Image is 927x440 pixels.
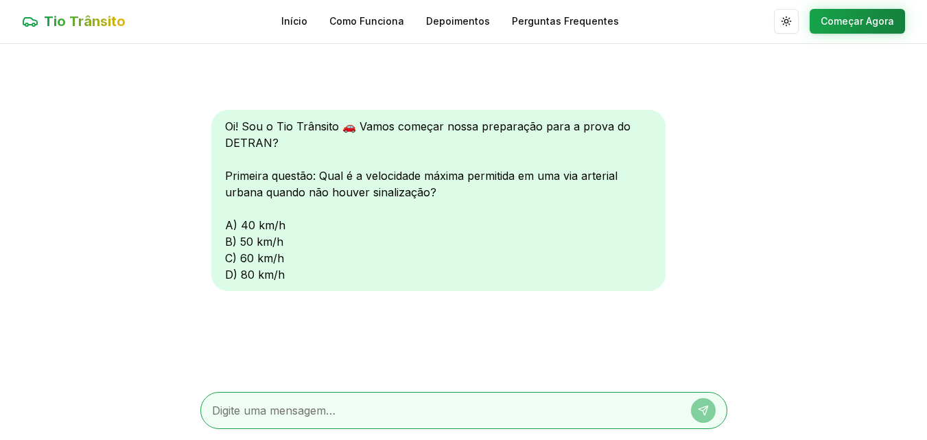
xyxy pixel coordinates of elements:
[329,14,404,28] a: Como Funciona
[211,110,666,291] div: Oi! Sou o Tio Trânsito 🚗 Vamos começar nossa preparação para a prova do DETRAN? Primeira questão:...
[426,14,490,28] a: Depoimentos
[281,14,307,28] a: Início
[512,14,619,28] a: Perguntas Frequentes
[810,9,905,34] button: Começar Agora
[44,12,126,31] span: Tio Trânsito
[22,12,126,31] a: Tio Trânsito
